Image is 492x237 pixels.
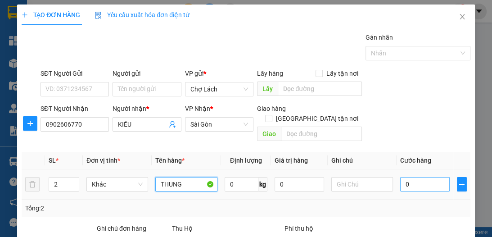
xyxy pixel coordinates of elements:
[86,29,163,42] div: 0708593898
[85,47,95,57] span: CC
[275,177,324,191] input: 0
[86,18,163,29] div: LINH
[49,157,56,164] span: SL
[41,104,109,114] div: SĐT Người Nhận
[113,68,181,78] div: Người gửi
[258,177,267,191] span: kg
[272,114,362,123] span: [GEOGRAPHIC_DATA] tận nơi
[366,34,393,41] label: Gán nhãn
[185,105,210,112] span: VP Nhận
[185,68,253,78] div: VP gửi
[459,13,466,20] span: close
[190,82,248,96] span: Chợ Lách
[8,29,80,42] div: 0908313343
[450,5,475,30] button: Close
[104,61,116,74] span: SL
[169,121,176,128] span: user-add
[95,12,102,19] img: icon
[155,157,185,164] span: Tên hàng
[284,223,395,237] div: Phí thu hộ
[92,178,143,191] span: Khác
[8,62,163,73] div: Tên hàng: 1 THÙNG ( : 1 )
[8,18,80,29] div: A BÉO
[457,181,466,188] span: plus
[278,82,362,96] input: Dọc đường
[457,177,467,191] button: plus
[25,177,40,191] button: delete
[281,127,362,141] input: Dọc đường
[257,127,281,141] span: Giao
[113,104,181,114] div: Người nhận
[323,68,362,78] span: Lấy tận nơi
[25,203,191,213] div: Tổng: 2
[257,70,283,77] span: Lấy hàng
[22,12,28,18] span: plus
[86,157,120,164] span: Đơn vị tính
[190,118,248,131] span: Sài Gòn
[331,177,393,191] input: Ghi Chú
[86,9,108,18] span: Nhận:
[275,157,308,164] span: Giá trị hàng
[23,120,37,127] span: plus
[41,68,109,78] div: SĐT Người Gửi
[22,11,80,18] span: TẠO ĐƠN HÀNG
[8,9,22,18] span: Gửi:
[328,152,397,169] th: Ghi chú
[172,225,193,232] span: Thu Hộ
[400,157,431,164] span: Cước hàng
[23,116,37,131] button: plus
[257,82,278,96] span: Lấy
[86,8,163,18] div: Sài Gòn
[155,177,217,191] input: VD: Bàn, Ghế
[8,8,80,18] div: Chợ Lách
[257,105,286,112] span: Giao hàng
[230,157,262,164] span: Định lượng
[95,11,190,18] span: Yêu cầu xuất hóa đơn điện tử
[97,225,146,232] label: Ghi chú đơn hàng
